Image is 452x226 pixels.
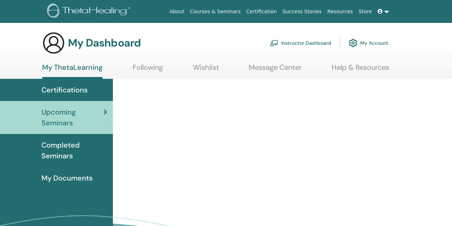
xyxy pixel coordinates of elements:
[332,63,389,77] a: Help & Resources
[349,35,388,51] a: My Account
[249,63,302,77] a: Message Center
[193,63,219,77] a: Wishlist
[243,5,279,18] a: Certification
[270,40,278,46] img: chalkboard-teacher.svg
[42,32,65,54] img: generic-user-icon.jpg
[41,140,107,161] span: Completed Seminars
[47,4,133,20] img: logo.png
[167,5,187,18] a: About
[42,63,103,79] a: My ThetaLearning
[356,5,375,18] a: Store
[349,37,357,49] img: cog.svg
[133,63,163,77] a: Following
[41,173,93,183] span: My Documents
[187,5,244,18] a: Courses & Seminars
[280,5,324,18] a: Success Stories
[324,5,356,18] a: Resources
[68,37,141,49] h3: My Dashboard
[41,85,88,95] span: Certifications
[270,35,331,51] a: Instructor Dashboard
[41,107,104,128] span: Upcoming Seminars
